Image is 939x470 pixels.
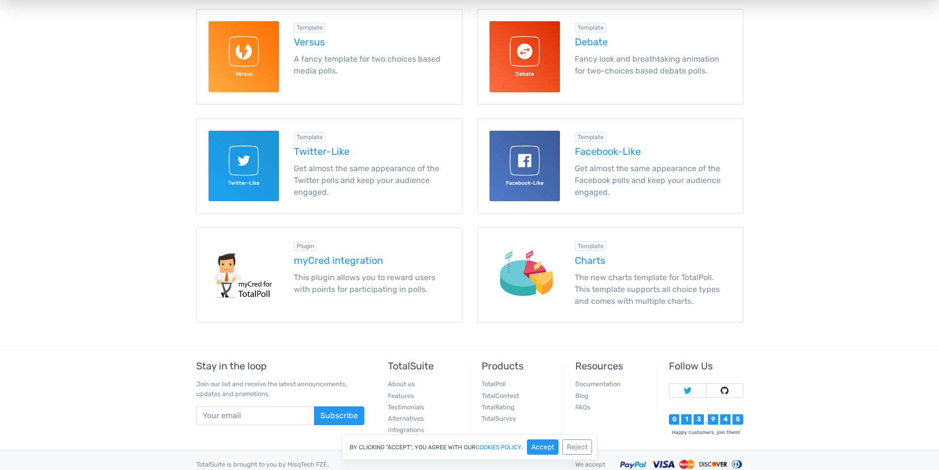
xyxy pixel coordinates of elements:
[684,387,692,395] img: Follow TotalSuite on Twitter
[294,53,450,77] p: A fancy template for two choices based media polls.
[575,36,731,47] h5: Debate template for TotalPoll
[568,460,613,469] div: We accept
[342,434,597,460] div: By clicking "Accept", you agree with our .
[294,255,450,266] h5: myCred integration plugin for TotalPoll
[294,146,450,157] h5: Twitter-Like template for TotalPoll
[575,132,607,142] div: Template
[314,406,364,425] button: Subscribe
[562,439,592,455] button: Reject
[189,460,568,469] div: TotalSuite is brought to you by MisqTech FZE.
[575,146,731,157] h5: Facebook-Like template for TotalPoll
[482,361,556,371] h5: Products
[704,418,708,425] div: ,
[489,21,560,92] img: Debate for TotalPoll
[575,380,621,388] a: Documentation
[388,403,424,411] a: Testimonials
[388,426,424,434] a: Integrations
[575,272,731,307] p: The new charts template for TotalPoll. This template supports all choice types and comes with mul...
[681,414,692,425] div: 1
[294,36,450,47] h5: Versus template for TotalPoll
[294,23,326,33] div: Template
[669,429,743,436] div: Happy customers, join them!
[694,414,704,425] div: 3
[527,439,558,455] button: Accept
[575,255,731,266] h5: Charts template for TotalPoll
[294,132,326,142] div: Template
[388,380,415,388] a: About us
[669,361,743,371] h5: Follow Us
[294,272,450,295] p: This plugin allows you to reward users with points for participating in polls.
[575,163,731,198] p: Get almost the same appearance of the Facebook polls and keep your audience engaged.
[489,240,560,310] img: Charts for TotalPoll
[388,415,424,422] a: Alternatives
[477,118,743,214] a: Facebook-Like for TotalPoll Template Facebook-Like Get almost the same appearance of the Facebook...
[294,163,450,198] p: Get almost the same appearance of the Twitter polls and keep your audience engaged.
[575,23,607,33] div: Template
[388,392,414,399] a: Features
[482,415,516,422] a: TotalSurvey
[476,444,522,450] a: cookies policy
[196,379,364,398] p: Join our list and receive the latest announcements, updates and promotions.
[482,392,519,399] a: TotalContest
[575,53,731,77] p: Fancy look and breathtaking animation for two-choices based debate polls.
[196,406,314,425] input: Your email
[477,9,743,104] a: Debate for TotalPoll Template Debate Fancy look and breathtaking animation for two-choices based ...
[708,414,718,425] div: 9
[575,392,589,399] a: Blog
[721,387,729,395] img: Follow TotalSuite on Github
[575,361,649,371] h5: Resources
[489,131,560,201] img: Facebook-Like for TotalPoll
[482,380,506,388] a: TotalPoll
[209,131,279,201] img: Twitter-Like for TotalPoll
[477,227,743,323] a: Charts for TotalPoll Template Charts The new charts template for TotalPoll. This template support...
[575,241,607,251] div: Template
[388,361,462,371] h5: TotalSuite
[482,403,515,411] a: TotalRating
[209,240,279,310] img: myCred integration for TotalPoll
[620,459,743,470] img: Accepted payment methods
[196,227,462,323] a: myCred integration for TotalPoll Plugin myCred integration This plugin allows you to reward users...
[196,9,462,104] a: Versus for TotalPoll Template Versus A fancy template for two choices based media polls.
[720,414,730,425] div: 4
[575,403,591,411] a: FAQs
[294,241,317,251] div: Plugin
[196,118,462,214] a: Twitter-Like for TotalPoll Template Twitter-Like Get almost the same appearance of the Twitter po...
[209,21,279,92] img: Versus for TotalPoll
[196,361,364,371] h5: Stay in the loop
[669,414,679,425] div: 0
[732,414,743,425] div: 5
